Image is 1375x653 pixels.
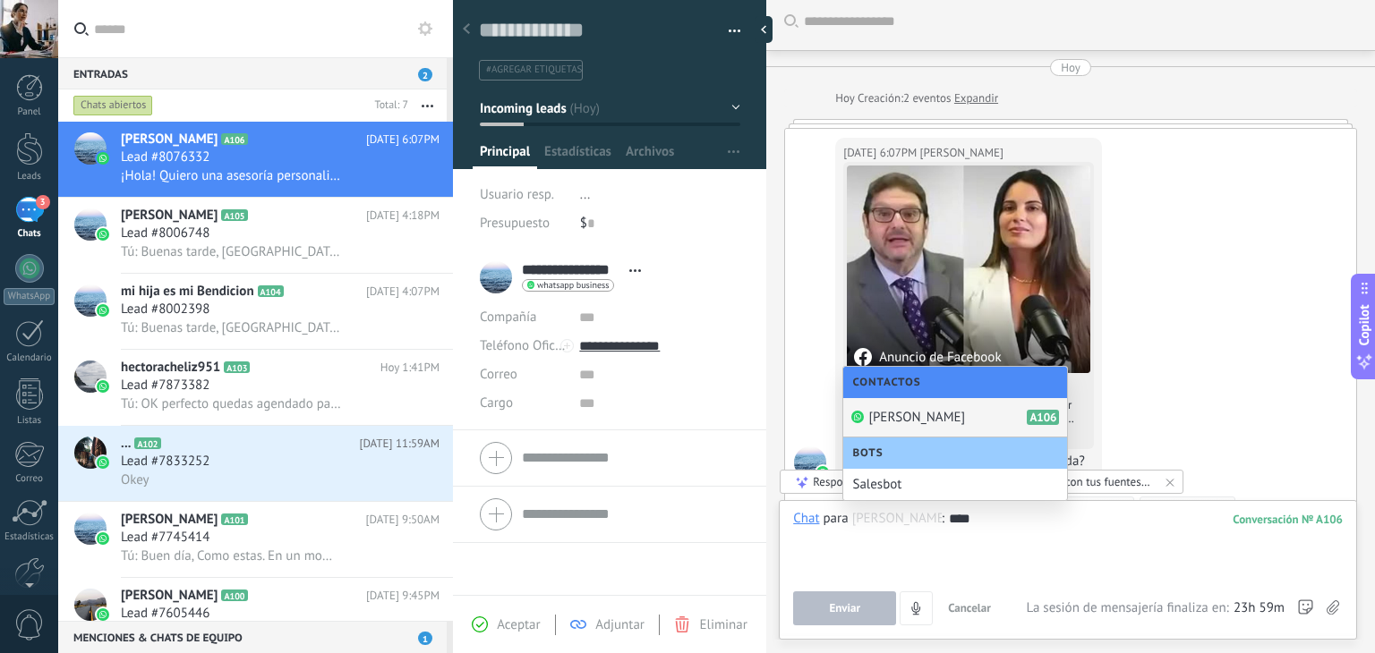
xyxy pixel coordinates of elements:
span: A104 [258,285,284,297]
img: icon [97,152,109,165]
a: avataricon[PERSON_NAME]A100[DATE] 9:45PMLead #7605446 [58,578,453,653]
span: Cargo [480,396,513,410]
span: Tú: Buenas tarde, [GEOGRAPHIC_DATA] estas. En un momento el Abogado se comunicara contigo para da... [121,243,341,260]
span: Enviar [829,602,860,615]
span: Bots [852,446,892,460]
div: Total: 7 [368,97,408,114]
span: [PERSON_NAME] [121,587,218,605]
span: Copilot [1355,305,1373,346]
img: icon [97,532,109,545]
span: [PERSON_NAME] [121,207,218,225]
a: avataricon[PERSON_NAME]A105[DATE] 4:18PMLead #8006748Tú: Buenas tarde, [GEOGRAPHIC_DATA] estas. E... [58,198,453,273]
span: [PERSON_NAME] [121,511,218,529]
div: Anuncio de Facebook [854,348,1001,366]
span: Aceptar [497,616,540,633]
button: Correo [480,360,517,389]
span: Lead #7745414 [121,529,209,547]
img: waba.svg [816,466,829,479]
div: Compañía [480,303,566,332]
div: [DATE] 6:07PM [843,144,919,162]
span: Cancelar [948,600,991,615]
span: Estadísticas [544,143,611,169]
a: avataricon[PERSON_NAME]A101[DATE] 9:50AMLead #7745414Tú: Buen día, Como estas. En un momento el A... [58,502,453,577]
span: A106 [1027,410,1059,425]
span: Eliminar [699,616,747,633]
div: 106 [1233,512,1343,527]
span: Lead #7873382 [121,377,209,394]
span: hectoracheliz951 [121,359,220,377]
div: La sesión de mensajería finaliza en [1026,599,1285,617]
div: Panel [4,106,56,118]
span: Hoy 1:41PM [380,359,440,377]
span: Correo [480,366,517,383]
img: icon [97,608,109,621]
div: Menciones & Chats de equipo [58,621,447,653]
button: Enviar [793,591,896,625]
div: Hoy [1061,59,1080,76]
span: mi hija es mi Bendicion [121,283,254,301]
span: Lead #7605446 [121,605,209,623]
div: Cargo [480,389,566,418]
span: Lead #7833252 [121,453,209,471]
span: Lead #8002398 [121,301,209,318]
div: Creación: [835,89,998,107]
a: avataricon[PERSON_NAME]A106[DATE] 6:07PMLead #8076332¡Hola! Quiero una asesoría personalizada? [58,122,453,197]
span: ¡Hola! Quiero una asesoría personalizada? [121,167,341,184]
span: : [942,510,944,528]
span: Lead #8006748 [121,225,209,242]
span: 23h 59m [1234,599,1285,617]
div: Chats [4,228,56,240]
div: Usuario resp. [480,181,567,209]
a: Anuncio de Facebook𝐀𝐬𝐞𝐬𝐨𝐫𝐢𝐚➡️𝐀𝐒𝐄𝐒𝐎𝐑𝐈𝐀 𝐆𝐑𝐀𝐓𝐈𝐒➡️Tienes miedo de ser deportado? ¿Sabes cuales son tu... [847,165,1090,445]
div: Estadísticas [4,531,56,543]
img: icon [97,228,109,241]
a: avatariconmi hija es mi BendicionA104[DATE] 4:07PMLead #8002398Tú: Buenas tarde, [GEOGRAPHIC_DATA... [58,274,453,349]
div: Poner en espera [1147,499,1226,516]
span: A106 [221,133,247,145]
div: $ [580,209,740,238]
div: Chats abiertos [73,95,153,116]
span: 2 [418,68,432,81]
span: #agregar etiquetas [486,64,582,76]
div: Responde más rápido entrenando a tu asistente AI con tus fuentes de datos [813,474,1152,489]
img: icon [97,304,109,317]
span: [DATE] 4:07PM [366,283,440,301]
span: 2 eventos [903,89,951,107]
span: 3 [36,195,50,209]
span: Presupuesto [480,215,550,232]
div: Hoy [835,89,858,107]
span: Teléfono Oficina [480,337,573,354]
span: [PERSON_NAME] [121,131,218,148]
div: Marque resuelto [1046,499,1126,516]
div: Listas [4,415,56,427]
a: avataricon...A102[DATE] 11:59AMLead #7833252Okey [58,426,453,501]
span: Adjuntar [595,616,645,633]
img: waba.svg [851,411,864,423]
span: Tú: OK perfecto quedas agendado para el día de [DATE] alas 12:00pm ESTAR AL PENDIENTE PARA QUE RE... [121,395,341,412]
img: icon [97,456,109,469]
div: Ocultar [755,16,773,43]
span: Tú: Buen día, Como estas. En un momento el Abogado se comunicara contigo para darte tu asesoría p... [121,547,341,564]
span: 1 [418,632,432,645]
span: A103 [224,361,250,373]
span: [PERSON_NAME] [868,409,965,426]
span: Contactos [852,376,929,389]
button: Cancelar [941,591,998,625]
span: La sesión de mensajería finaliza en: [1026,599,1228,617]
span: A102 [134,437,160,449]
span: A105 [221,209,247,221]
span: [DATE] 4:18PM [366,207,440,225]
span: para [824,510,849,528]
div: Salesbot [843,469,1067,500]
span: Archivos [626,143,674,169]
div: Presupuesto [480,209,567,238]
button: Teléfono Oficina [480,332,566,360]
span: A100 [221,589,247,601]
div: Entradas [58,57,447,89]
span: Tú: Buenas tarde, [GEOGRAPHIC_DATA] estas. En un momento el Abogado se comunicara contigo para da... [121,319,341,336]
span: [DATE] 9:50AM [366,511,440,529]
span: Principal [480,143,530,169]
span: whatsapp business [537,281,609,290]
div: Calendario [4,352,56,364]
div: Leads [4,171,56,182]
